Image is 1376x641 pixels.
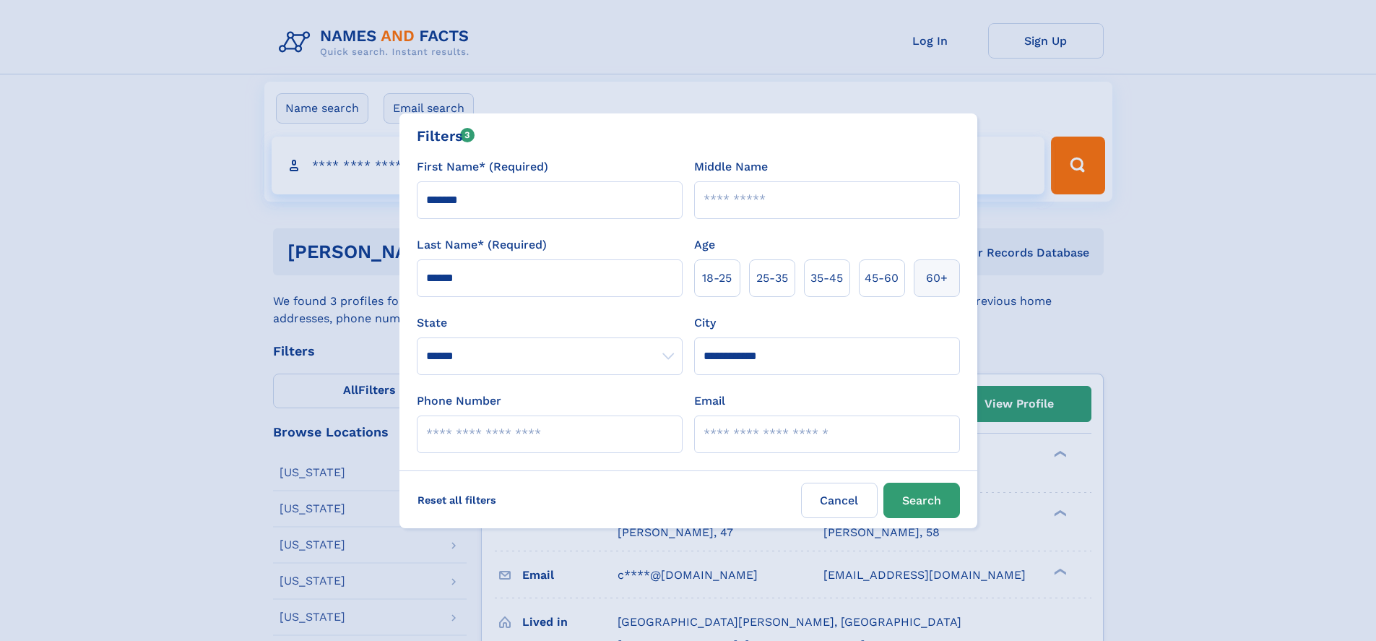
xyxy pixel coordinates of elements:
label: Cancel [801,483,878,518]
div: Filters [417,125,475,147]
span: 18‑25 [702,270,732,287]
button: Search [883,483,960,518]
span: 35‑45 [810,270,843,287]
label: Email [694,392,725,410]
label: Age [694,236,715,254]
label: City [694,314,716,332]
label: Phone Number [417,392,501,410]
span: 60+ [926,270,948,287]
span: 45‑60 [865,270,899,287]
label: Last Name* (Required) [417,236,547,254]
span: 25‑35 [756,270,788,287]
label: Middle Name [694,158,768,176]
label: State [417,314,683,332]
label: Reset all filters [408,483,506,517]
label: First Name* (Required) [417,158,548,176]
